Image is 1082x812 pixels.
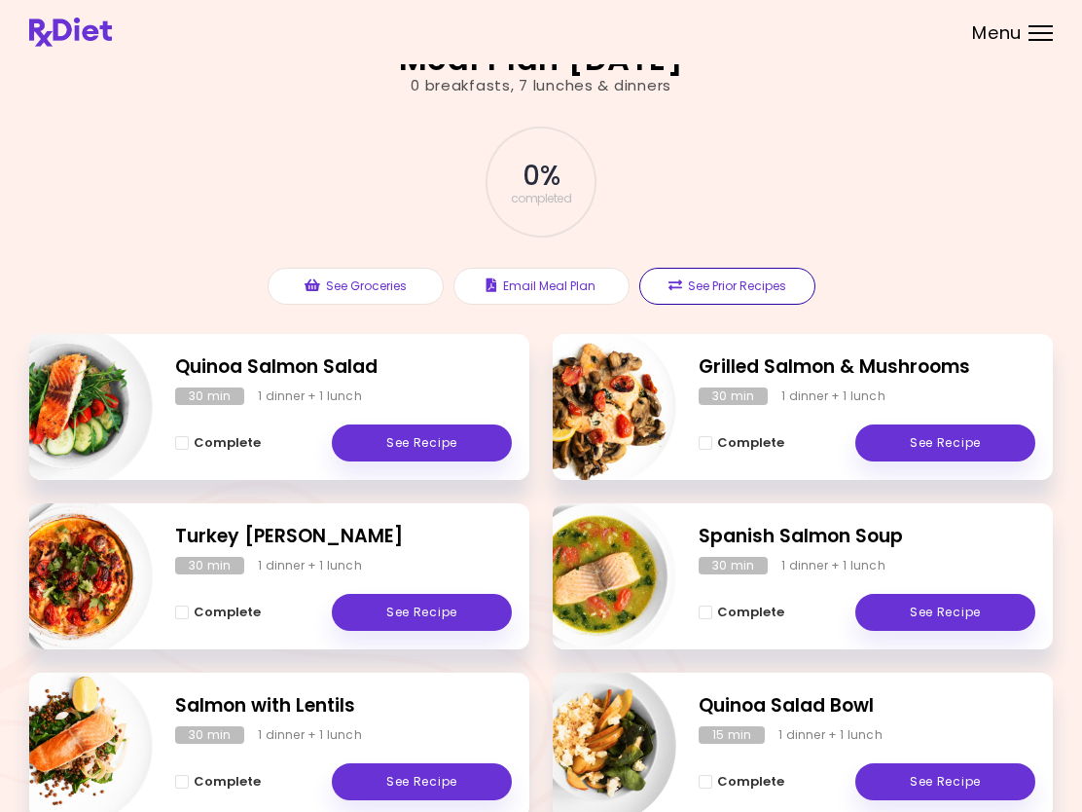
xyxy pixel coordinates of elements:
[717,774,784,790] span: Complete
[523,160,559,193] span: 0 %
[699,692,1035,720] h2: Quinoa Salad Bowl
[699,557,768,574] div: 30 min
[175,726,244,744] div: 30 min
[175,770,261,794] button: Complete - Salmon with Lentils
[515,496,676,657] img: Info - Spanish Salmon Soup
[855,763,1035,800] a: See Recipe - Quinoa Salad Bowl
[639,268,815,305] button: See Prior Recipes
[717,605,784,620] span: Complete
[194,774,261,790] span: Complete
[717,435,784,451] span: Complete
[699,770,784,794] button: Complete - Quinoa Salad Bowl
[972,24,1022,42] span: Menu
[175,431,261,455] button: Complete - Quinoa Salmon Salad
[399,44,684,75] h2: Meal Plan [DATE]
[699,388,768,405] div: 30 min
[855,424,1035,461] a: See Recipe - Grilled Salmon & Mushrooms
[194,605,261,620] span: Complete
[175,557,244,574] div: 30 min
[175,601,261,624] button: Complete - Turkey Tomato Casserole
[332,594,512,631] a: See Recipe - Turkey Tomato Casserole
[511,193,572,204] span: completed
[175,692,512,720] h2: Salmon with Lentils
[258,557,362,574] div: 1 dinner + 1 lunch
[411,75,671,97] div: 0 breakfasts , 7 lunches & dinners
[699,431,784,455] button: Complete - Grilled Salmon & Mushrooms
[175,523,512,551] h2: Turkey Tomato Casserole
[781,557,885,574] div: 1 dinner + 1 lunch
[332,424,512,461] a: See Recipe - Quinoa Salmon Salad
[194,435,261,451] span: Complete
[332,763,512,800] a: See Recipe - Salmon with Lentils
[175,388,244,405] div: 30 min
[699,523,1035,551] h2: Spanish Salmon Soup
[855,594,1035,631] a: See Recipe - Spanish Salmon Soup
[268,268,444,305] button: See Groceries
[515,326,676,488] img: Info - Grilled Salmon & Mushrooms
[699,353,1035,382] h2: Grilled Salmon & Mushrooms
[699,726,765,744] div: 15 min
[258,726,362,744] div: 1 dinner + 1 lunch
[175,353,512,382] h2: Quinoa Salmon Salad
[781,388,885,405] div: 1 dinner + 1 lunch
[453,268,630,305] button: Email Meal Plan
[778,726,883,744] div: 1 dinner + 1 lunch
[699,601,784,624] button: Complete - Spanish Salmon Soup
[258,388,362,405] div: 1 dinner + 1 lunch
[29,18,112,47] img: RxDiet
